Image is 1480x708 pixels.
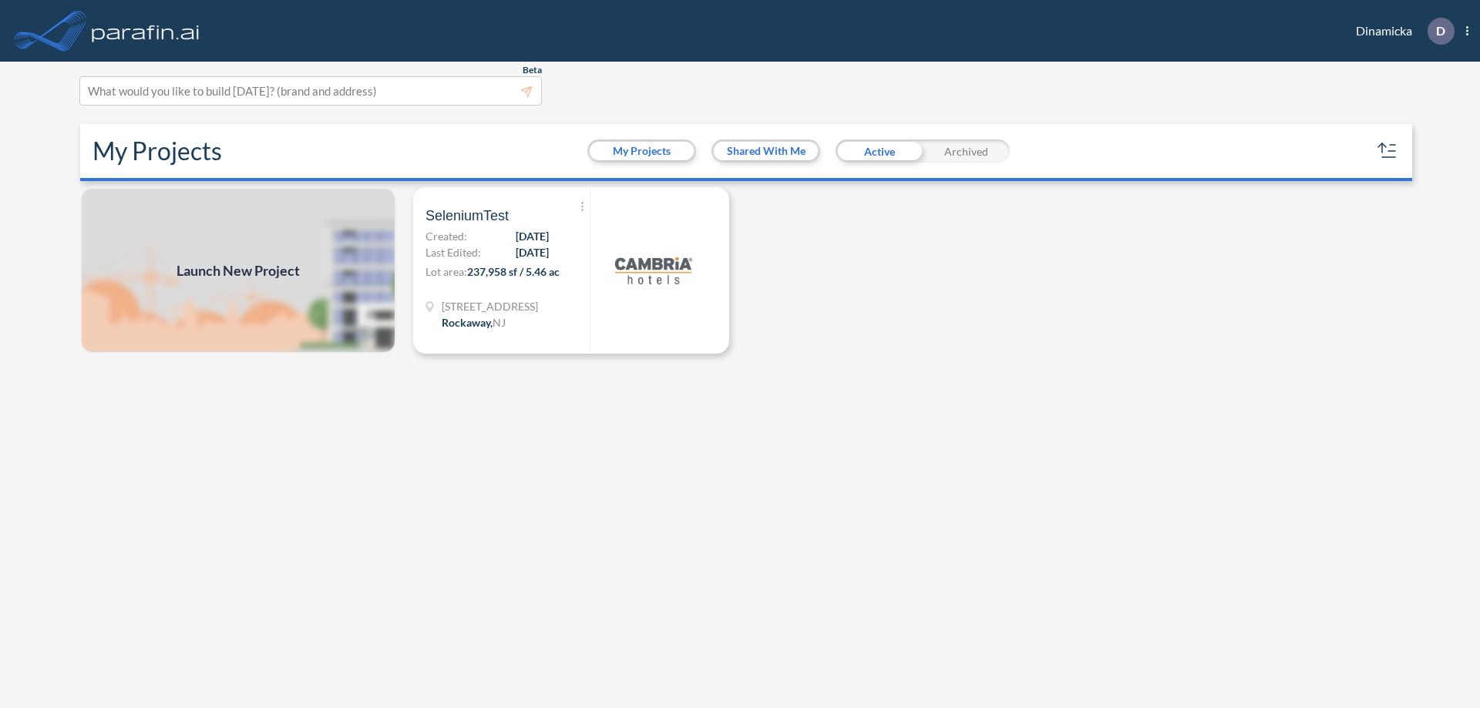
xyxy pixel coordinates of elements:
[80,187,396,354] a: Launch New Project
[442,316,493,329] span: Rockaway ,
[836,139,923,163] div: Active
[177,260,300,281] span: Launch New Project
[516,228,549,244] span: [DATE]
[442,314,506,331] div: Rockaway, NJ
[467,265,560,278] span: 237,958 sf / 5.46 ac
[516,244,549,260] span: [DATE]
[1333,18,1468,45] div: Dinamicka
[425,228,467,244] span: Created:
[425,206,509,225] span: SeleniumTest
[425,244,481,260] span: Last Edited:
[590,142,694,160] button: My Projects
[89,15,203,46] img: logo
[442,298,538,314] span: 321 Mt Hope Ave
[80,187,396,354] img: add
[615,232,692,309] img: logo
[523,64,542,76] span: Beta
[923,139,1010,163] div: Archived
[1436,24,1445,38] p: D
[92,136,222,166] h2: My Projects
[1375,139,1400,163] button: sort
[493,316,506,329] span: NJ
[425,265,467,278] span: Lot area:
[714,142,818,160] button: Shared With Me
